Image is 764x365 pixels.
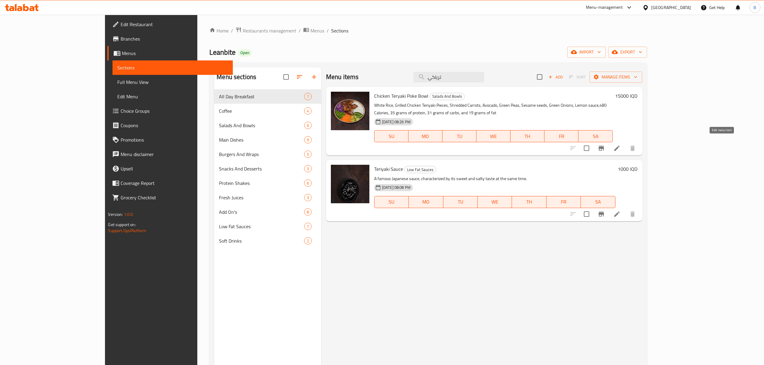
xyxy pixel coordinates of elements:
[121,179,228,187] span: Coverage Report
[304,152,311,157] span: 5
[377,198,406,206] span: SU
[121,165,228,172] span: Upsell
[214,133,321,147] div: Main Dishes9
[121,194,228,201] span: Grocery Checklist
[304,122,312,129] div: items
[304,224,311,229] span: 7
[236,27,296,35] a: Restaurants management
[107,118,233,133] a: Coupons
[374,102,613,117] p: White Rice, Grilled Chicken Teriyaki Pieces, Shredded Carrots, Avocado, Green Peas, Sesame seeds,...
[651,4,691,11] div: [GEOGRAPHIC_DATA]
[374,175,615,182] p: A famous Japanese sauce, characterized by its sweet and salty taste at the same time.
[117,93,228,100] span: Edit Menu
[112,75,233,89] a: Full Menu View
[304,208,312,216] div: items
[374,164,403,173] span: Teriyaki Sauce
[331,27,348,34] span: Sections
[219,122,304,129] div: Salads And Bowls
[510,130,544,142] button: TH
[304,165,312,172] div: items
[214,190,321,205] div: Fresh Juices3
[547,196,581,208] button: FR
[121,122,228,129] span: Coupons
[304,194,312,201] div: items
[243,27,296,34] span: Restaurants management
[107,32,233,46] a: Branches
[214,205,321,219] div: Add On's8
[565,72,590,82] span: Select section first
[479,132,508,141] span: WE
[583,198,613,206] span: SA
[238,49,252,57] div: Open
[219,237,304,244] div: Soft Drinks
[546,72,565,82] button: Add
[581,132,610,141] span: SA
[374,130,408,142] button: SU
[514,198,544,206] span: TH
[121,107,228,115] span: Choice Groups
[107,133,233,147] a: Promotions
[430,93,464,100] span: Salads And Bowls
[304,179,312,187] div: items
[214,104,321,118] div: Coffee4
[443,196,478,208] button: TU
[292,70,307,84] span: Sort sections
[121,151,228,158] span: Menu disclaimer
[214,118,321,133] div: Salads And Bowls6
[310,27,324,34] span: Menus
[304,237,312,244] div: items
[122,50,228,57] span: Menus
[304,195,311,201] span: 3
[327,27,329,34] li: /
[430,93,465,100] div: Salads And Bowls
[594,141,608,155] button: Branch-specific-item
[613,210,621,218] a: Edit menu item
[331,92,369,130] img: Chicken Teryaki Poke Bowl
[608,47,647,58] button: export
[214,219,321,234] div: Low Fat Sauces7
[124,210,133,218] span: 1.0.0
[214,87,321,250] nav: Menu sections
[214,89,321,104] div: All Day Breakfast7
[121,21,228,28] span: Edit Restaurant
[219,208,304,216] span: Add On's
[413,72,484,82] input: search
[618,165,637,173] h6: 1000 IQD
[121,35,228,42] span: Branches
[219,136,304,143] span: Main Dishes
[377,132,406,141] span: SU
[594,73,637,81] span: Manage items
[219,151,304,158] span: Burgers And Wraps
[594,207,608,221] button: Branch-specific-item
[586,4,623,11] div: Menu-management
[214,176,321,190] div: Protein Shakes6
[107,17,233,32] a: Edit Restaurant
[121,136,228,143] span: Promotions
[533,71,546,83] span: Select section
[411,198,441,206] span: MO
[219,179,304,187] div: Protein Shakes
[217,72,256,81] h2: Menu sections
[219,194,304,201] span: Fresh Juices
[374,91,428,100] span: Chicken Teryaki Poke Bowl
[625,141,640,155] button: delete
[547,132,576,141] span: FR
[590,72,642,83] button: Manage items
[581,196,615,208] button: SA
[307,70,321,84] button: Add section
[567,47,606,58] button: import
[478,196,512,208] button: WE
[547,74,564,81] span: Add
[108,221,136,229] span: Get support on:
[219,165,304,172] span: Snacks And Desserts
[512,196,546,208] button: TH
[572,48,601,56] span: import
[753,4,756,11] span: B
[549,198,578,206] span: FR
[304,137,311,143] span: 9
